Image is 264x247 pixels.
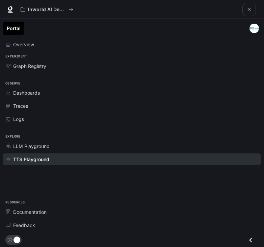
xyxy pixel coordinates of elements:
[243,233,258,247] button: Close drawer
[13,41,34,48] span: Overview
[3,113,261,125] a: Logs
[18,3,76,16] button: All workspaces
[13,116,24,123] span: Logs
[13,102,28,109] span: Traces
[247,22,261,35] button: User avatar
[3,87,261,99] a: Dashboards
[3,206,261,218] a: Documentation
[3,39,261,50] a: Overview
[3,22,24,35] a: Portal
[13,156,49,163] span: TTS Playground
[3,60,261,72] a: Graph Registry
[249,24,259,33] img: User avatar
[13,222,35,229] span: Feedback
[3,153,261,165] a: TTS Playground
[13,63,46,70] span: Graph Registry
[14,236,20,243] span: Dark mode toggle
[3,100,261,112] a: Traces
[13,208,47,216] span: Documentation
[13,143,50,150] span: LLM Playground
[13,89,40,96] span: Dashboards
[3,140,261,152] a: LLM Playground
[28,7,66,13] p: Inworld AI Demos
[242,3,256,16] button: open drawer
[3,219,261,231] a: Feedback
